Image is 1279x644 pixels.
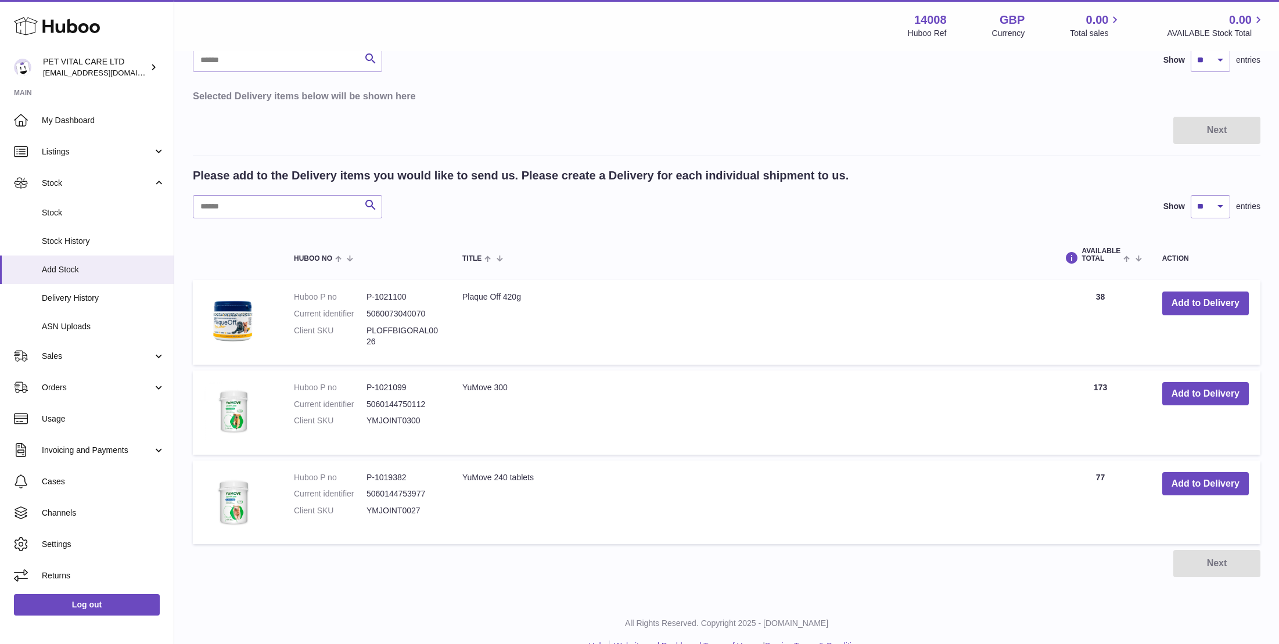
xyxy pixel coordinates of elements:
[193,89,1260,102] h3: Selected Delivery items below will be shown here
[42,236,165,247] span: Stock History
[1050,460,1150,545] td: 77
[42,539,165,550] span: Settings
[1162,255,1249,262] div: Action
[1236,55,1260,66] span: entries
[367,488,439,499] dd: 5060144753977
[42,445,153,456] span: Invoicing and Payments
[204,382,263,440] img: YuMove 300
[42,207,165,218] span: Stock
[1163,55,1185,66] label: Show
[294,325,367,347] dt: Client SKU
[1167,12,1265,39] a: 0.00 AVAILABLE Stock Total
[294,308,367,319] dt: Current identifier
[14,594,160,615] a: Log out
[42,570,165,581] span: Returns
[42,351,153,362] span: Sales
[42,413,165,424] span: Usage
[1162,382,1249,406] button: Add to Delivery
[294,292,367,303] dt: Huboo P no
[908,28,947,39] div: Huboo Ref
[184,618,1270,629] p: All Rights Reserved. Copyright 2025 - [DOMAIN_NAME]
[914,12,947,28] strong: 14008
[294,472,367,483] dt: Huboo P no
[367,382,439,393] dd: P-1021099
[43,68,171,77] span: [EMAIL_ADDRESS][DOMAIN_NAME]
[1000,12,1025,28] strong: GBP
[992,28,1025,39] div: Currency
[451,370,1050,455] td: YuMove 300
[204,292,263,350] img: Plaque Off 420g
[42,146,153,157] span: Listings
[294,399,367,410] dt: Current identifier
[294,382,367,393] dt: Huboo P no
[14,59,31,76] img: petvitalcare@gmail.com
[294,505,367,516] dt: Client SKU
[367,325,439,347] dd: PLOFFBIGORAL0026
[193,168,849,184] h2: Please add to the Delivery items you would like to send us. Please create a Delivery for each ind...
[367,399,439,410] dd: 5060144750112
[367,472,439,483] dd: P-1019382
[42,508,165,519] span: Channels
[1167,28,1265,39] span: AVAILABLE Stock Total
[1070,12,1122,39] a: 0.00 Total sales
[294,255,332,262] span: Huboo no
[204,472,263,530] img: YuMove 240 tablets
[1162,472,1249,496] button: Add to Delivery
[1050,370,1150,455] td: 173
[42,293,165,304] span: Delivery History
[462,255,482,262] span: Title
[1236,201,1260,212] span: entries
[451,460,1050,545] td: YuMove 240 tablets
[294,488,367,499] dt: Current identifier
[294,415,367,426] dt: Client SKU
[42,476,165,487] span: Cases
[1229,12,1252,28] span: 0.00
[367,505,439,516] dd: YMJOINT0027
[1162,292,1249,315] button: Add to Delivery
[43,56,148,78] div: PET VITAL CARE LTD
[367,308,439,319] dd: 5060073040070
[42,264,165,275] span: Add Stock
[1082,247,1120,262] span: AVAILABLE Total
[42,178,153,189] span: Stock
[451,280,1050,365] td: Plaque Off 420g
[367,415,439,426] dd: YMJOINT0300
[1086,12,1109,28] span: 0.00
[367,292,439,303] dd: P-1021100
[42,382,153,393] span: Orders
[1070,28,1122,39] span: Total sales
[1050,280,1150,365] td: 38
[1163,201,1185,212] label: Show
[42,115,165,126] span: My Dashboard
[42,321,165,332] span: ASN Uploads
